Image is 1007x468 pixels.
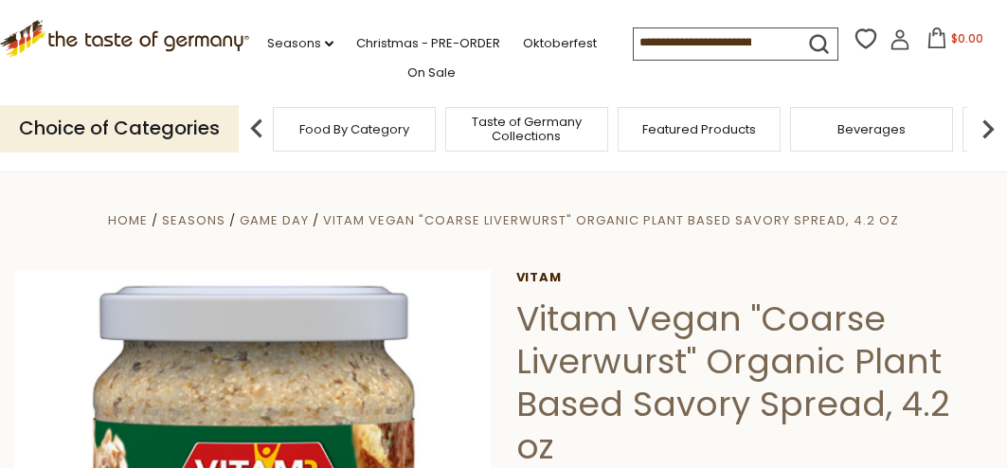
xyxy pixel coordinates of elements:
[516,297,993,468] h1: Vitam Vegan "Coarse Liverwurst" Organic Plant Based Savory Spread, 4.2 oz
[356,33,500,54] a: Christmas - PRE-ORDER
[523,33,597,54] a: Oktoberfest
[969,110,1007,148] img: next arrow
[267,33,333,54] a: Seasons
[837,122,906,136] a: Beverages
[299,122,409,136] a: Food By Category
[323,211,899,229] a: Vitam Vegan "Coarse Liverwurst" Organic Plant Based Savory Spread, 4.2 oz
[951,30,983,46] span: $0.00
[238,110,276,148] img: previous arrow
[240,211,309,229] a: Game Day
[451,115,602,143] a: Taste of Germany Collections
[108,211,148,229] a: Home
[407,63,456,83] a: On Sale
[516,270,993,285] a: Vitam
[914,27,995,56] button: $0.00
[642,122,756,136] a: Featured Products
[162,211,225,229] a: Seasons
